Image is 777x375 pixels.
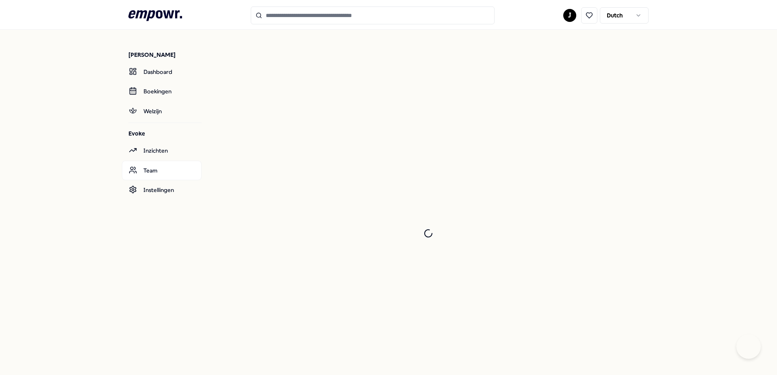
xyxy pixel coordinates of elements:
[563,9,576,22] button: J
[122,82,202,101] a: Boekingen
[122,101,202,121] a: Welzijn
[251,6,495,24] input: Search for products, categories or subcategories
[122,180,202,200] a: Instellingen
[736,334,761,359] iframe: Help Scout Beacon - Open
[122,141,202,160] a: Inzichten
[122,161,202,180] a: Team
[128,129,202,138] p: Evoke
[122,62,202,82] a: Dashboard
[128,51,202,59] p: [PERSON_NAME]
